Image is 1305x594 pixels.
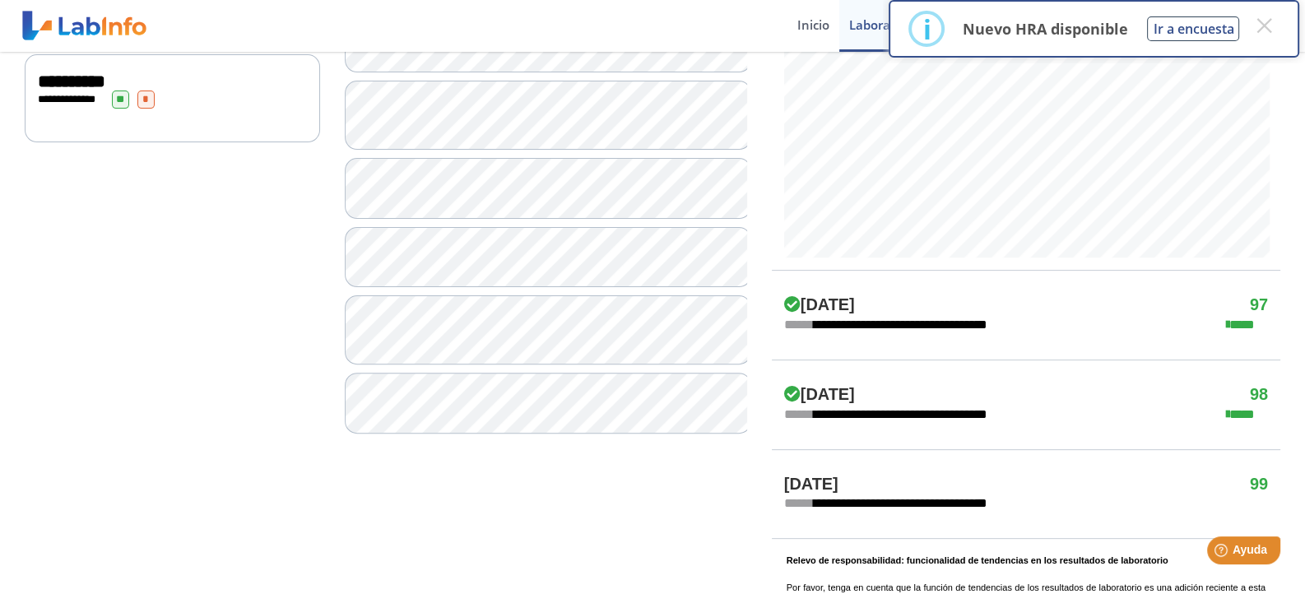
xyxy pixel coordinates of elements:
[922,14,931,44] div: i
[1250,295,1268,315] h4: 97
[784,475,838,494] h4: [DATE]
[1159,530,1287,576] iframe: Help widget launcher
[962,19,1127,39] p: Nuevo HRA disponible
[1249,11,1279,40] button: Close this dialog
[784,295,855,315] h4: [DATE]
[1250,385,1268,405] h4: 98
[1147,16,1239,41] button: Ir a encuesta
[787,555,1168,565] b: Relevo de responsabilidad: funcionalidad de tendencias en los resultados de laboratorio
[784,385,855,405] h4: [DATE]
[1250,475,1268,494] h4: 99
